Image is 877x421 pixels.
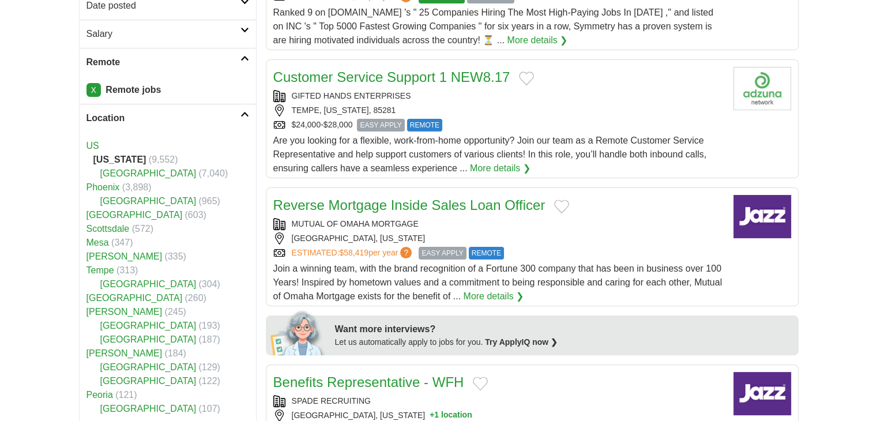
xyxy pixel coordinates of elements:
span: Are you looking for a flexible, work-from-home opportunity? Join our team as a Remote Customer Se... [273,136,707,173]
span: (965) [199,196,220,206]
span: (304) [199,279,220,289]
a: Tempe [86,265,114,275]
a: Scottsdale [86,224,130,234]
span: (7,040) [199,168,228,178]
div: Want more interviews? [335,322,792,336]
button: Add to favorite jobs [519,72,534,85]
a: Location [80,104,256,132]
a: More details ❯ [507,33,567,47]
a: US [86,141,99,151]
a: ESTIMATED:$58,419per year? [292,247,415,260]
span: (260) [185,293,206,303]
div: [GEOGRAPHIC_DATA], [US_STATE] [273,232,724,245]
div: GIFTED HANDS ENTERPRISES [273,90,724,102]
a: Try ApplyIQ now ❯ [485,337,558,347]
a: Salary [80,20,256,48]
a: X [86,83,101,97]
h2: Location [86,111,240,125]
span: (245) [165,307,186,317]
span: (187) [199,334,220,344]
span: (313) [116,265,138,275]
h2: Remote [86,55,240,69]
span: (107) [199,404,220,414]
span: EASY APPLY [357,119,404,131]
a: [PERSON_NAME] [86,348,163,358]
span: (9,552) [149,155,178,164]
span: REMOTE [407,119,442,131]
span: ? [400,247,412,258]
div: MUTUAL OF OMAHA MORTGAGE [273,218,724,230]
div: Let us automatically apply to jobs for you. [335,336,792,348]
a: [PERSON_NAME] [86,251,163,261]
a: Peoria [86,390,113,400]
a: Benefits Representative - WFH [273,374,464,390]
a: [GEOGRAPHIC_DATA] [100,279,197,289]
span: (121) [115,390,137,400]
span: (3,898) [122,182,152,192]
span: $58,419 [339,248,368,257]
a: Mesa [86,238,109,247]
span: REMOTE [469,247,504,260]
span: Join a winning team, with the brand recognition of a Fortune 300 company that has been in busines... [273,264,722,301]
span: (184) [165,348,186,358]
a: [GEOGRAPHIC_DATA] [100,321,197,330]
a: [GEOGRAPHIC_DATA] [100,362,197,372]
h2: Salary [86,27,240,41]
div: TEMPE, [US_STATE], 85281 [273,104,724,116]
a: [PERSON_NAME] [86,307,163,317]
a: [GEOGRAPHIC_DATA] [86,210,183,220]
img: Company logo [733,67,791,110]
button: Add to favorite jobs [473,377,488,390]
button: Add to favorite jobs [554,200,569,213]
a: [GEOGRAPHIC_DATA] [100,196,197,206]
img: apply-iq-scientist.png [270,309,326,355]
a: More details ❯ [470,161,530,175]
span: (335) [165,251,186,261]
img: Company logo [733,195,791,238]
img: Company logo [733,372,791,415]
span: (347) [111,238,133,247]
a: [GEOGRAPHIC_DATA] [100,168,197,178]
span: (129) [199,362,220,372]
span: Ranked 9 on [DOMAIN_NAME] 's " 25 Companies Hiring The Most High-Paying Jobs In [DATE] ," and lis... [273,7,713,45]
span: (122) [199,376,220,386]
span: (603) [185,210,206,220]
a: Phoenix [86,182,120,192]
a: Customer Service Support 1 NEW8.17 [273,69,510,85]
a: [GEOGRAPHIC_DATA] [86,293,183,303]
a: Remote [80,48,256,76]
span: (193) [199,321,220,330]
span: EASY APPLY [419,247,466,260]
a: Reverse Mortgage Inside Sales Loan Officer [273,197,545,213]
div: SPADE RECRUITING [273,395,724,407]
strong: [US_STATE] [93,155,146,164]
a: [GEOGRAPHIC_DATA] [100,376,197,386]
a: [GEOGRAPHIC_DATA] [100,404,197,414]
strong: Remote jobs [106,85,161,95]
div: $24,000-$28,000 [273,119,724,131]
a: More details ❯ [463,290,524,303]
span: (572) [132,224,153,234]
a: [GEOGRAPHIC_DATA] [100,334,197,344]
